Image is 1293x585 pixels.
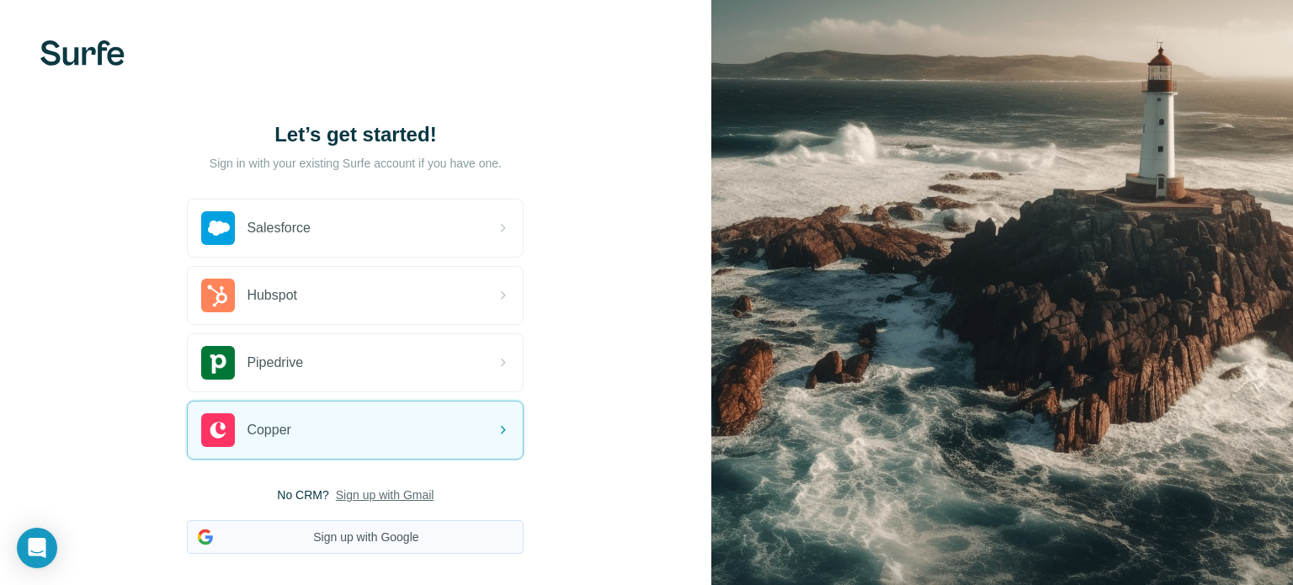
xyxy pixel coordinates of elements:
img: salesforce's logo [201,211,235,245]
span: Salesforce [247,218,311,238]
span: Hubspot [247,285,297,306]
span: Pipedrive [247,353,303,373]
span: Copper [247,420,290,440]
span: No CRM? [277,487,328,503]
h1: Let’s get started! [187,121,524,148]
p: Sign in with your existing Surfe account if you have one. [210,155,502,172]
img: pipedrive's logo [201,346,235,380]
img: hubspot's logo [201,279,235,312]
button: Sign up with Gmail [336,487,434,503]
img: Surfe's logo [40,40,125,66]
button: Sign up with Google [187,520,524,554]
img: copper's logo [201,413,235,447]
div: Open Intercom Messenger [17,528,57,568]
